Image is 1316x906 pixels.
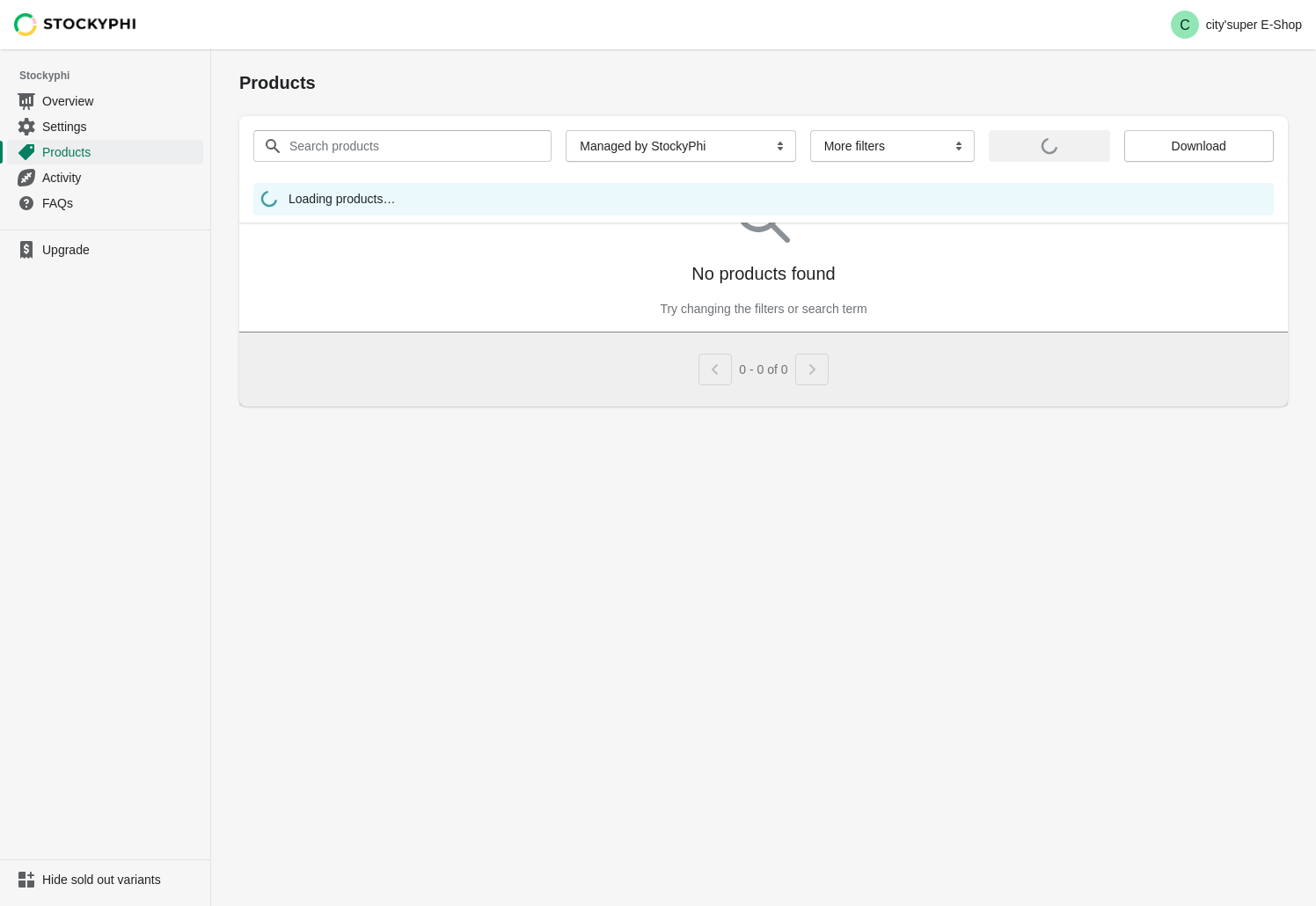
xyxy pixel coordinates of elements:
[42,92,200,110] span: Overview
[239,70,1288,95] h1: Products
[19,67,210,84] span: Stockyphi
[739,362,787,376] span: 0 - 0 of 0
[660,300,866,318] p: Try changing the filters or search term
[42,871,200,888] span: Hide sold out variants
[1164,7,1309,42] button: Avatar with initials Ccity'super E-Shop
[7,237,203,262] a: Upgrade
[7,113,203,139] a: Settings
[42,118,200,135] span: Settings
[289,130,520,162] input: Search products
[42,169,200,186] span: Activity
[289,190,395,212] span: Loading products…
[1180,18,1190,33] text: C
[7,164,203,190] a: Activity
[7,88,203,113] a: Overview
[7,190,203,216] a: FAQs
[1124,130,1275,162] button: Download
[42,241,200,259] span: Upgrade
[1171,11,1199,39] span: Avatar with initials C
[698,347,828,385] nav: Pagination
[14,13,137,36] img: Stockyphi
[42,143,200,161] span: Products
[7,867,203,892] a: Hide sold out variants
[42,194,200,212] span: FAQs
[1172,139,1226,153] span: Download
[691,261,835,286] p: No products found
[7,139,203,164] a: Products
[1206,18,1302,32] p: city'super E-Shop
